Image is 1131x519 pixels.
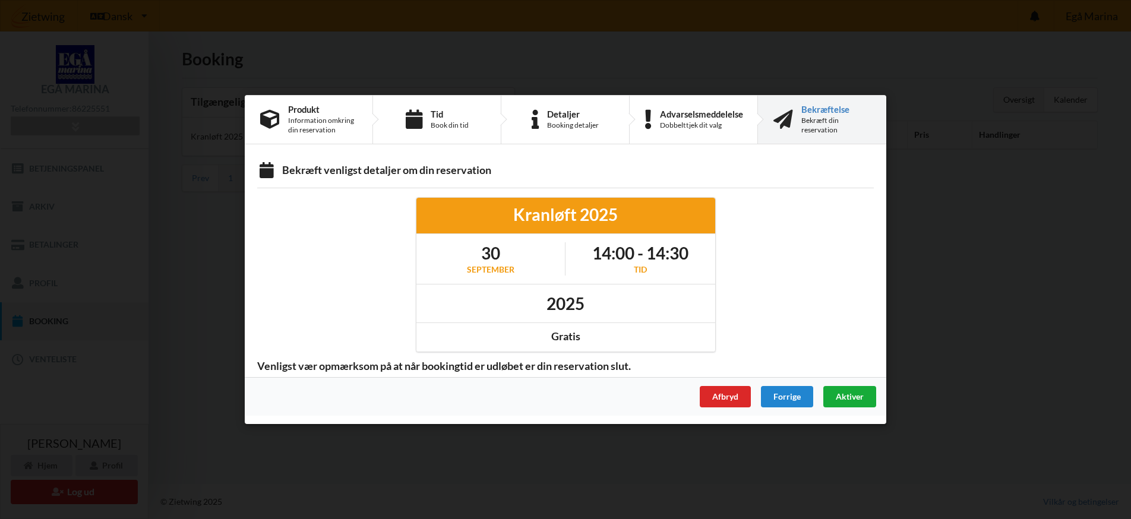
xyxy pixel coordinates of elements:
div: Tid [592,264,688,276]
div: Book din tid [431,121,469,130]
div: Forrige [761,386,813,407]
div: Detaljer [547,109,599,119]
div: Kranløft 2025 [425,204,707,225]
div: Advarselsmeddelelse [660,109,743,119]
span: Aktiver [836,391,864,401]
div: Bekræftelse [801,105,871,114]
div: Afbryd [700,386,751,407]
h1: 30 [467,242,514,264]
h1: 2025 [546,293,585,314]
span: Venligst vær opmærksom på at når bookingtid er udløbet er din reservation slut. [249,359,639,373]
div: Information omkring din reservation [288,116,357,135]
div: Gratis [425,330,707,343]
div: Bekræft din reservation [801,116,871,135]
div: Bekræft venligst detaljer om din reservation [257,163,874,179]
div: Booking detaljer [547,121,599,130]
h1: 14:00 - 14:30 [592,242,688,264]
div: Produkt [288,105,357,114]
div: Dobbelttjek dit valg [660,121,743,130]
div: september [467,264,514,276]
div: Tid [431,109,469,119]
